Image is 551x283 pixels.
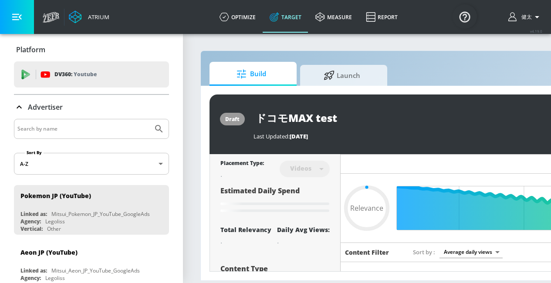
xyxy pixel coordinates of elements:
[277,226,330,234] div: Daily Avg Views:
[518,13,532,21] span: login as: kenta.kurishima@mbk-digital.co.jp
[14,61,169,88] div: DV360: Youtube
[45,274,65,282] div: Legoliss
[220,265,330,272] div: Content Type
[220,186,300,195] span: Estimated Daily Spend
[20,248,78,256] div: Aeon JP (YouTube)
[17,123,149,135] input: Search by name
[359,1,405,33] a: Report
[20,192,91,200] div: Pokemon JP (YouTube)
[263,1,308,33] a: Target
[218,64,284,84] span: Build
[220,226,271,234] div: Total Relevancy
[20,274,41,282] div: Agency:
[47,225,61,232] div: Other
[290,132,308,140] span: [DATE]
[309,65,375,86] span: Launch
[20,267,47,274] div: Linked as:
[14,37,169,62] div: Platform
[14,185,169,235] div: Pokemon JP (YouTube)Linked as:Mitsui_Pokemon_JP_YouTube_GoogleAdsAgency:LegolissVertical:Other
[20,218,41,225] div: Agency:
[453,4,477,29] button: Open Resource Center
[439,246,503,258] div: Average daily views
[20,225,43,232] div: Vertical:
[220,159,264,168] div: Placement Type:
[213,1,263,33] a: optimize
[25,150,44,155] label: Sort By
[350,205,383,212] span: Relevance
[14,153,169,175] div: A-Z
[308,1,359,33] a: measure
[74,70,97,79] p: Youtube
[28,102,63,112] p: Advertiser
[220,186,330,215] div: Estimated Daily Spend
[54,70,97,79] p: DV360:
[85,13,109,21] div: Atrium
[413,248,435,256] span: Sort by
[14,95,169,119] div: Advertiser
[530,29,542,34] span: v 4.19.0
[51,210,150,218] div: Mitsui_Pokemon_JP_YouTube_GoogleAds
[69,10,109,24] a: Atrium
[16,45,45,54] p: Platform
[20,210,47,218] div: Linked as:
[286,165,316,172] div: Videos
[508,12,542,22] button: 健太
[51,267,140,274] div: Mitsui_Aeon_JP_YouTube_GoogleAds
[45,218,65,225] div: Legoliss
[225,115,240,123] div: draft
[345,248,389,256] h6: Content Filter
